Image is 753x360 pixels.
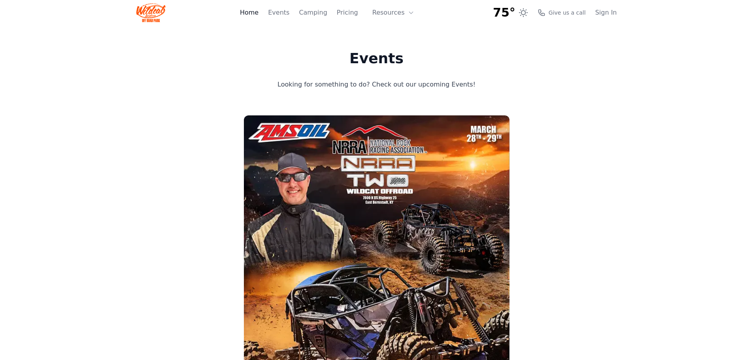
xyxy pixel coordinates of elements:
p: Looking for something to do? Check out our upcoming Events! [246,79,508,90]
a: Sign In [595,8,617,17]
a: Events [268,8,289,17]
h1: Events [246,51,508,66]
a: Pricing [337,8,358,17]
img: Wildcat Logo [136,3,166,22]
span: 75° [493,6,515,20]
a: Home [240,8,259,17]
span: Give us a call [549,9,586,17]
button: Resources [368,5,419,21]
a: Camping [299,8,327,17]
a: Give us a call [538,9,586,17]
